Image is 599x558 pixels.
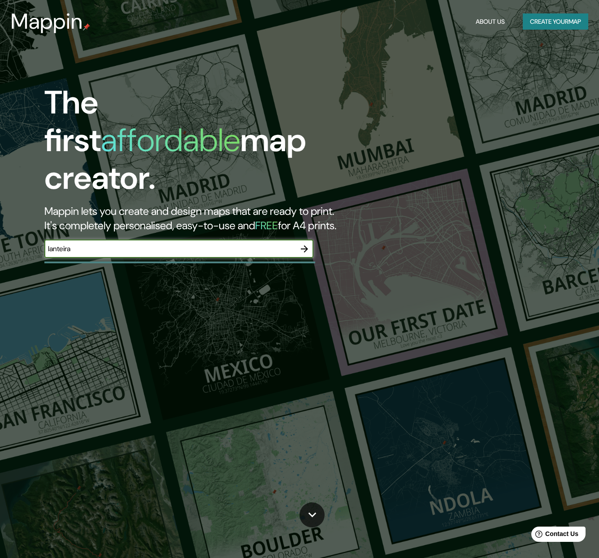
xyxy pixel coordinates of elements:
h1: The first map creator. [44,84,344,204]
button: About Us [472,13,508,30]
h3: Mappin [11,9,83,34]
input: Choose your favourite place [44,244,295,254]
h1: affordable [101,119,240,161]
iframe: Help widget launcher [519,523,589,548]
h2: Mappin lets you create and design maps that are ready to print. It's completely personalised, eas... [44,204,344,233]
button: Create yourmap [523,13,588,30]
h5: FREE [255,218,278,232]
img: mappin-pin [83,23,90,31]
